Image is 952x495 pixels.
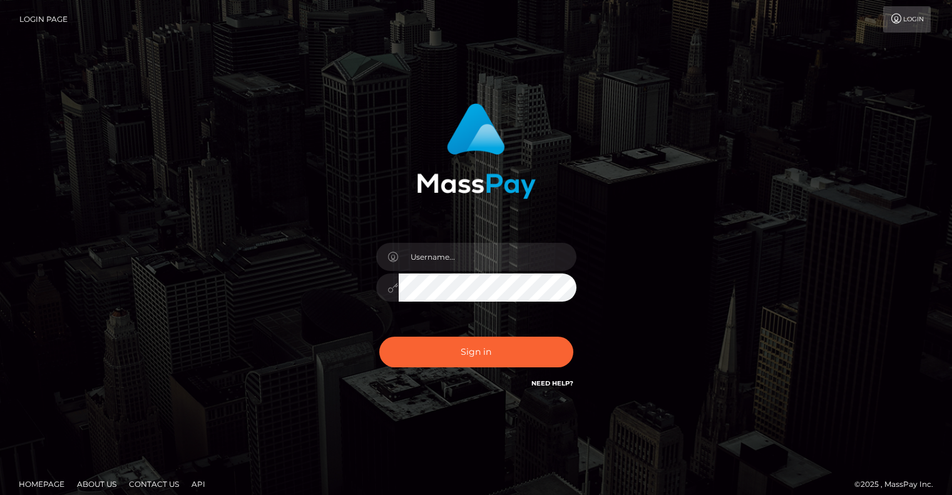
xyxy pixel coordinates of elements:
input: Username... [399,243,576,271]
a: Homepage [14,474,69,494]
div: © 2025 , MassPay Inc. [854,477,943,491]
a: API [187,474,210,494]
a: Contact Us [124,474,184,494]
a: About Us [72,474,121,494]
img: MassPay Login [417,103,536,199]
button: Sign in [379,337,573,367]
a: Login [883,6,931,33]
a: Need Help? [531,379,573,387]
a: Login Page [19,6,68,33]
